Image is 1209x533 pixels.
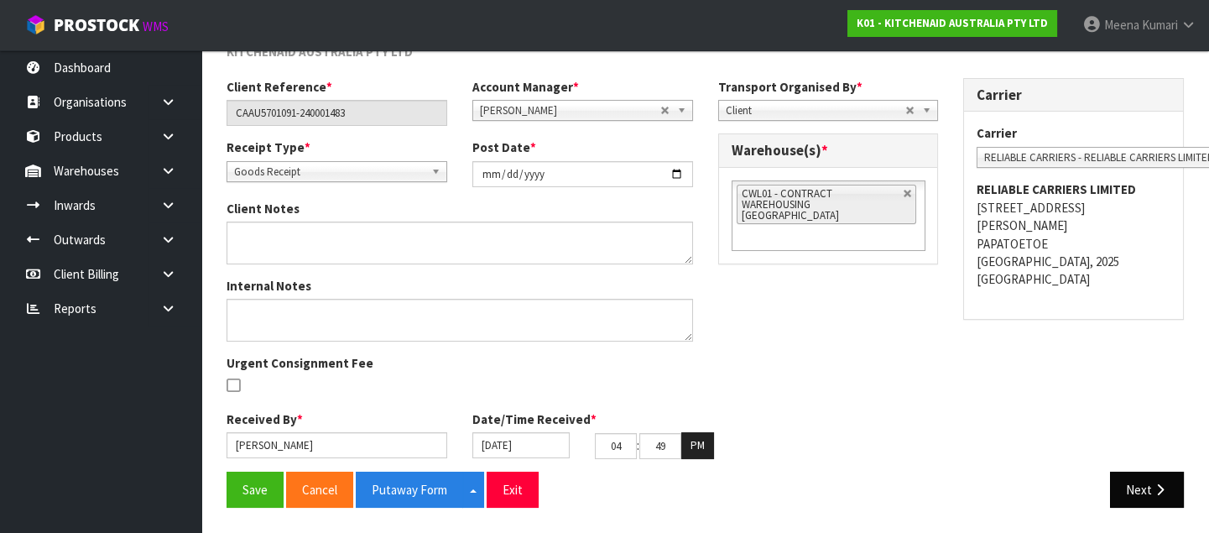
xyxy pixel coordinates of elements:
strong: RELIABLE CARRIERS LIMITED [977,181,1136,197]
label: Client Notes [227,200,300,217]
label: Carrier [977,124,1017,142]
span: KITCHENAID AUSTRALIA PTY LTD [227,44,413,60]
h3: Warehouse(s) [732,143,925,159]
button: Next [1110,472,1184,508]
label: Urgent Consignment Fee [227,354,373,372]
label: Date/Time Received [472,410,597,428]
span: CWL01 - CONTRACT WAREHOUSING [GEOGRAPHIC_DATA] [742,186,839,222]
label: Receipt Type [227,138,310,156]
span: [PERSON_NAME] [480,101,660,121]
input: Client Reference [227,100,447,126]
span: ProStock [54,14,139,36]
h3: Carrier [977,87,1170,103]
button: Save [227,472,284,508]
span: Meena [1104,17,1139,33]
input: Date/Time received [472,432,570,458]
span: Kumari [1142,17,1178,33]
input: HH [595,433,637,459]
address: [STREET_ADDRESS][PERSON_NAME] PAPATOETOE [GEOGRAPHIC_DATA], 2025 [GEOGRAPHIC_DATA] [977,180,1170,289]
label: Post Date [472,138,536,156]
label: Account Manager [472,78,579,96]
label: Received By [227,410,303,428]
label: Internal Notes [227,277,311,295]
button: Cancel [286,472,353,508]
span: Goods Receipt [234,162,425,182]
label: Transport Organised By [718,78,862,96]
strong: K01 - KITCHENAID AUSTRALIA PTY LTD [857,16,1048,30]
span: General Details [227,30,1184,520]
img: cube-alt.png [25,14,46,35]
span: Client [726,101,906,121]
td: : [637,432,639,459]
button: Putaway Form [356,472,463,508]
input: MM [639,433,681,459]
button: PM [681,432,714,459]
button: Exit [487,472,539,508]
label: Client Reference [227,78,332,96]
small: WMS [143,18,169,34]
a: K01 - KITCHENAID AUSTRALIA PTY LTD [847,10,1057,37]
